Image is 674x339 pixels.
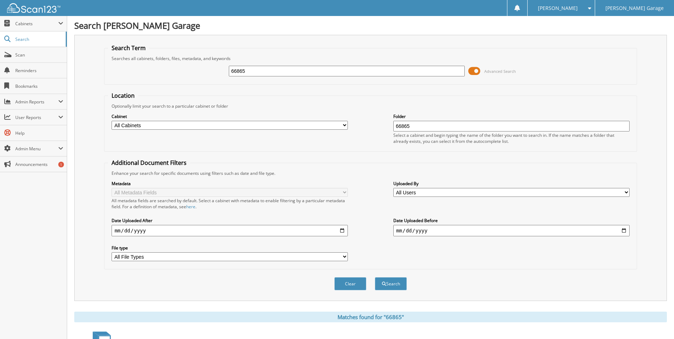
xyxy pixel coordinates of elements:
[15,36,62,42] span: Search
[393,225,630,236] input: end
[538,6,578,10] span: [PERSON_NAME]
[58,162,64,167] div: 1
[112,113,348,119] label: Cabinet
[186,204,195,210] a: here
[112,198,348,210] div: All metadata fields are searched by default. Select a cabinet with metadata to enable filtering b...
[15,146,58,152] span: Admin Menu
[112,225,348,236] input: start
[108,103,633,109] div: Optionally limit your search to a particular cabinet or folder
[15,68,63,74] span: Reminders
[112,181,348,187] label: Metadata
[108,44,149,52] legend: Search Term
[74,20,667,31] h1: Search [PERSON_NAME] Garage
[484,69,516,74] span: Advanced Search
[15,52,63,58] span: Scan
[112,217,348,224] label: Date Uploaded After
[15,83,63,89] span: Bookmarks
[108,170,633,176] div: Enhance your search for specific documents using filters such as date and file type.
[15,114,58,120] span: User Reports
[393,132,630,144] div: Select a cabinet and begin typing the name of the folder you want to search in. If the name match...
[15,21,58,27] span: Cabinets
[74,312,667,322] div: Matches found for "66865"
[7,3,60,13] img: scan123-logo-white.svg
[334,277,366,290] button: Clear
[393,181,630,187] label: Uploaded By
[375,277,407,290] button: Search
[108,55,633,61] div: Searches all cabinets, folders, files, metadata, and keywords
[112,245,348,251] label: File type
[393,113,630,119] label: Folder
[15,161,63,167] span: Announcements
[15,130,63,136] span: Help
[393,217,630,224] label: Date Uploaded Before
[108,92,138,99] legend: Location
[605,6,664,10] span: [PERSON_NAME] Garage
[108,159,190,167] legend: Additional Document Filters
[15,99,58,105] span: Admin Reports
